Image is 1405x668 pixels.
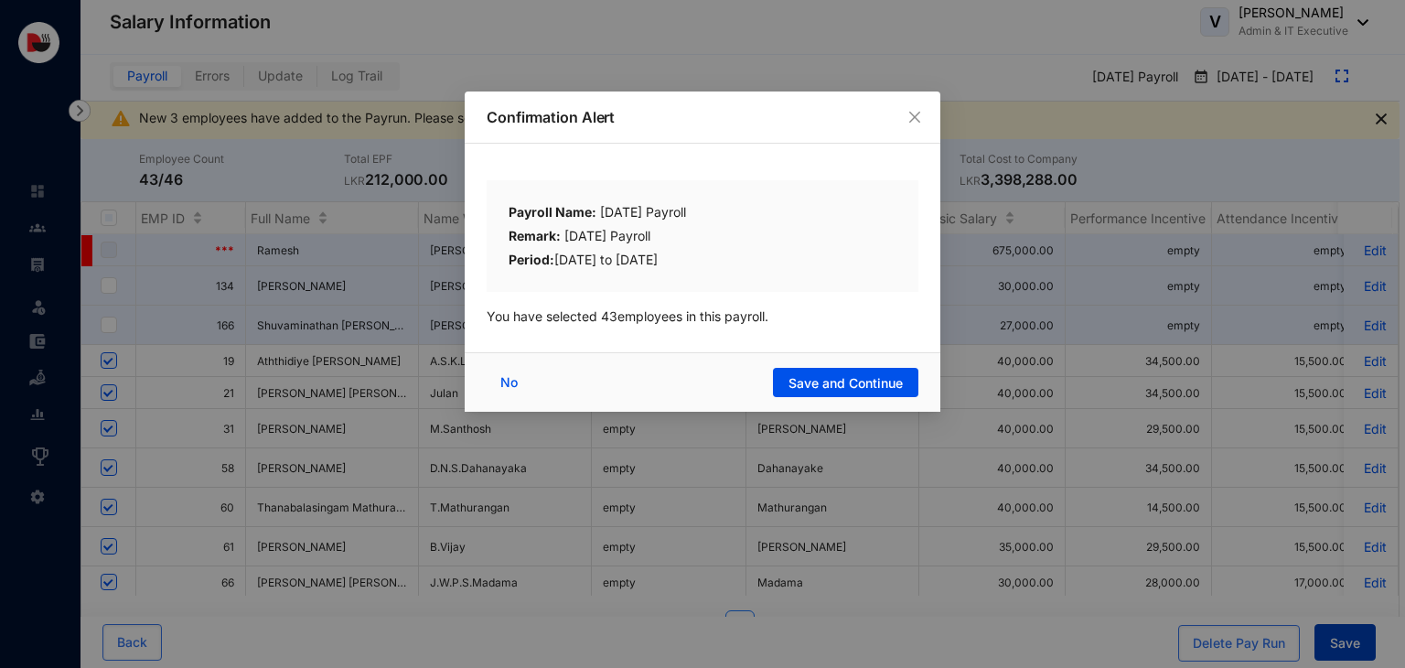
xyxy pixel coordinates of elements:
[509,204,596,220] b: Payroll Name:
[773,368,918,397] button: Save and Continue
[907,110,922,124] span: close
[487,106,918,128] p: Confirmation Alert
[788,374,903,393] span: Save and Continue
[509,226,896,250] div: [DATE] Payroll
[905,107,925,127] button: Close
[509,228,561,243] b: Remark:
[500,372,518,393] span: No
[509,252,554,267] b: Period:
[509,250,896,270] div: [DATE] to [DATE]
[487,368,536,397] button: No
[509,202,896,226] div: [DATE] Payroll
[487,308,768,324] span: You have selected 43 employees in this payroll.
